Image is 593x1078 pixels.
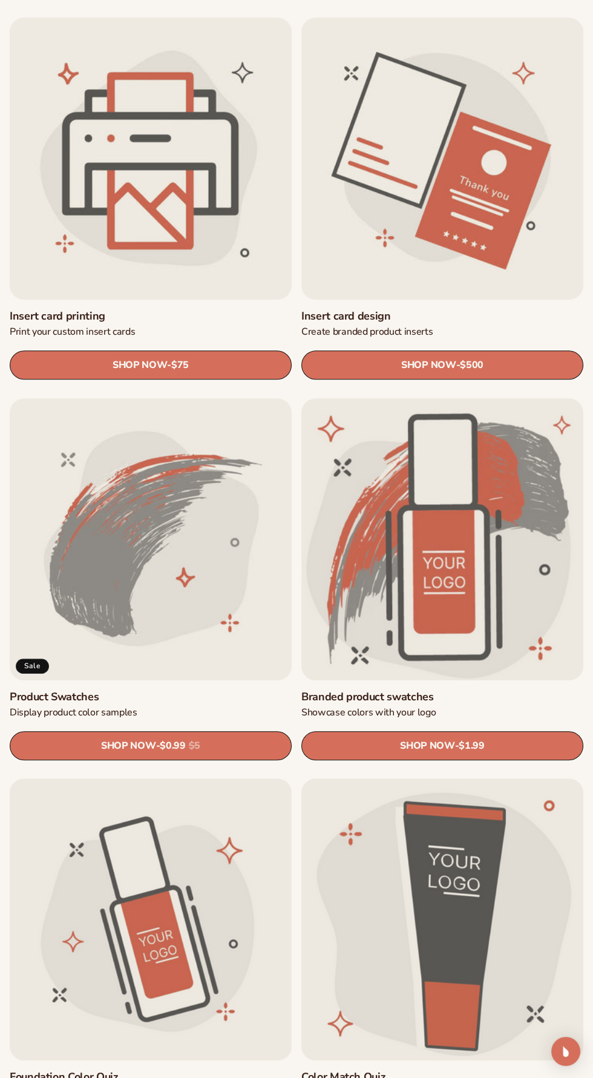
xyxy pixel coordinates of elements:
a: SHOP NOW- $0.99 $5 [10,731,292,760]
a: SHOP NOW- $1.99 [301,731,583,760]
s: $5 [189,740,200,752]
span: SHOP NOW [101,740,156,751]
span: SHOP NOW [400,740,454,751]
span: $500 [460,360,483,372]
a: Insert card printing [10,309,292,323]
a: SHOP NOW- $500 [301,351,583,380]
div: Open Intercom Messenger [551,1037,580,1066]
span: $75 [171,360,189,372]
a: Branded product swatches [301,690,583,704]
span: $0.99 [160,740,185,752]
span: SHOP NOW [113,360,167,371]
a: Product Swatches [10,690,292,704]
span: SHOP NOW [401,360,456,371]
a: Insert card design [301,309,583,323]
span: $1.99 [459,740,484,752]
a: SHOP NOW- $75 [10,351,292,380]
